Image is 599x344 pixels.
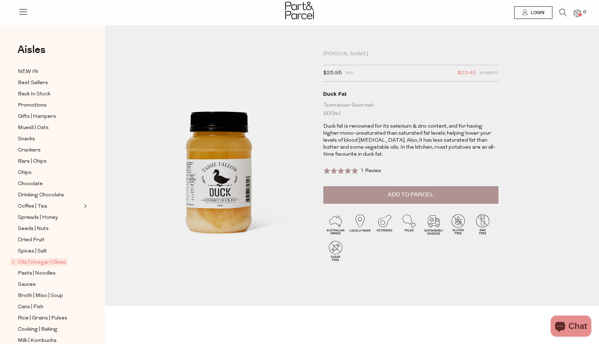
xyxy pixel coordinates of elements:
[285,2,314,19] img: Part&Parcel
[18,123,82,132] a: Muesli | Oats
[323,101,498,118] div: Tasmanian Gourmet 500ml
[18,68,38,76] span: NEW IN
[18,124,49,132] span: Muesli | Oats
[549,316,593,338] inbox-online-store-chat: Shopify online store chat
[18,101,47,110] span: Promotions
[18,247,82,256] a: Spices | Salt
[581,9,588,15] span: 0
[18,269,82,278] a: Pasta | Noodles
[18,191,82,200] a: Drinking Chocolate
[323,51,498,58] div: [PERSON_NAME]
[323,123,498,158] p: Duck fat is renowned for its selenium & zinc content, and for having higher mono-unsaturated than...
[18,291,82,300] a: Broth | Miso | Soup
[18,180,82,188] a: Chocolate
[18,157,82,166] a: Bars | Chips
[18,67,82,76] a: NEW IN
[18,303,82,311] a: Cans | Fish
[18,247,47,256] span: Spices | Salt
[18,236,44,244] span: Dried Fruit
[12,258,82,267] a: Oils | Vinegar | Ghee
[18,146,41,155] span: Crackers
[529,10,544,16] span: Login
[126,53,313,274] img: Duck Fat
[18,90,82,99] a: Back In Stock
[323,90,498,97] div: Duck Fat
[18,325,57,334] span: Cooking | Baking
[18,191,64,200] span: Drinking Chocolate
[18,281,36,289] span: Sauces
[574,9,581,17] a: 0
[323,186,498,204] button: Add to Parcel
[514,6,552,19] a: Login
[323,238,348,263] img: P_P-ICONS-Live_Bec_V11_Sugar_Free.svg
[18,169,32,177] span: Chips
[18,225,49,233] span: Seeds | Nuts
[18,236,82,244] a: Dried Fruit
[360,168,381,174] span: 1 Review
[18,113,56,121] span: Gifts | Hampers
[18,112,82,121] a: Gifts | Hampers
[18,314,67,323] span: Rice | Grains | Pulses
[82,202,87,210] button: Expand/Collapse Coffee | Tea
[18,79,48,87] span: Best Sellers
[18,90,50,99] span: Back In Stock
[18,101,82,110] a: Promotions
[18,157,47,166] span: Bars | Chips
[480,69,498,78] span: Members
[457,69,476,78] span: $23.45
[10,258,68,266] span: Oils | Vinegar | Ghee
[18,224,82,233] a: Seeds | Nuts
[372,212,397,236] img: P_P-ICONS-Live_Bec_V11_Ketogenic.svg
[18,135,35,143] span: Snacks
[18,168,82,177] a: Chips
[18,269,56,278] span: Pasta | Noodles
[323,212,348,236] img: P_P-ICONS-Live_Bec_V11_Australian_Owned.svg
[18,303,43,311] span: Cans | Fish
[470,212,495,236] img: P_P-ICONS-Live_Bec_V11_GMO_Free.svg
[18,214,58,222] span: Spreads | Honey
[323,69,342,78] span: $25.95
[446,212,470,236] img: P_P-ICONS-Live_Bec_V11_Gluten_Free.svg
[18,325,82,334] a: Cooking | Baking
[348,212,372,236] img: P_P-ICONS-Live_Bec_V11_Locally_Made_2.svg
[18,202,82,211] a: Coffee | Tea
[18,79,82,87] a: Best Sellers
[18,135,82,143] a: Snacks
[18,202,47,211] span: Coffee | Tea
[18,314,82,323] a: Rice | Grains | Pulses
[388,191,434,199] span: Add to Parcel
[421,212,446,236] img: P_P-ICONS-Live_Bec_V11_Sustainable_Sourced.svg
[345,69,353,78] span: RRP
[18,180,43,188] span: Chocolate
[18,42,46,58] span: Aisles
[18,213,82,222] a: Spreads | Honey
[18,292,63,300] span: Broth | Miso | Soup
[18,45,46,62] a: Aisles
[18,280,82,289] a: Sauces
[397,212,421,236] img: P_P-ICONS-Live_Bec_V11_Paleo.svg
[18,146,82,155] a: Crackers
